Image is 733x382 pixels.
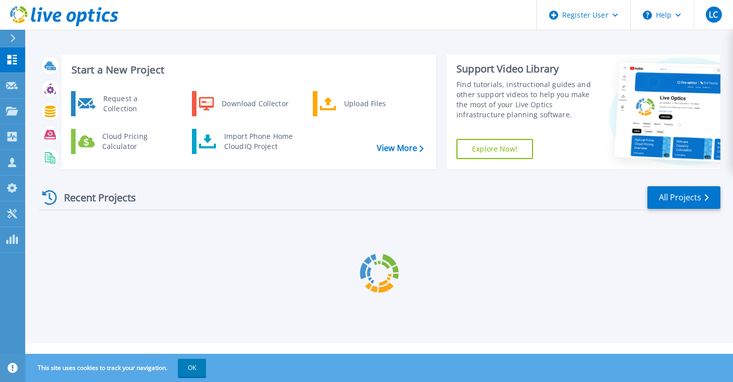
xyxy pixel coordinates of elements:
div: Upload Files [339,94,414,114]
a: View More [377,143,424,153]
a: Download Collector [192,91,295,116]
div: Recent Projects [39,185,150,210]
button: OK [178,359,206,377]
a: All Projects [647,186,720,209]
div: Find tutorials, instructional guides and other support videos to help you make the most of your L... [456,80,593,120]
a: Request a Collection [71,91,174,116]
div: Cloud Pricing Calculator [97,131,172,151]
div: Request a Collection [98,94,172,114]
span: LC [709,11,718,19]
div: Import Phone Home CloudIQ Project [219,131,298,151]
div: Support Video Library [456,62,593,75]
span: This site uses cookies to track your navigation. [28,359,206,377]
a: Upload Files [313,91,416,116]
a: Explore Now! [456,139,533,159]
a: Cloud Pricing Calculator [71,129,174,154]
h3: Start a New Project [72,64,423,75]
div: Download Collector [217,94,293,114]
